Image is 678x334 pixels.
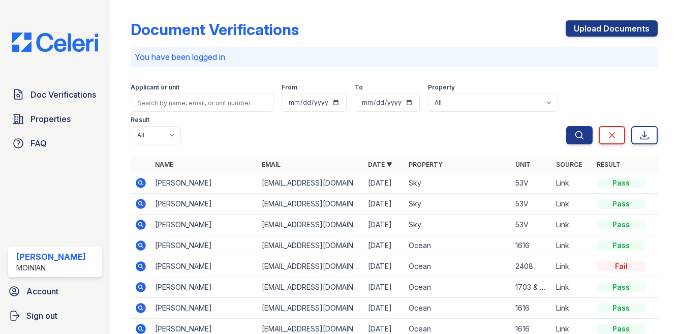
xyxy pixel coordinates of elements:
div: Pass [597,220,645,230]
td: [DATE] [364,173,405,194]
td: [EMAIL_ADDRESS][DOMAIN_NAME] [258,173,364,194]
a: Sign out [4,306,106,326]
span: Doc Verifications [30,88,96,101]
td: [EMAIL_ADDRESS][DOMAIN_NAME] [258,298,364,319]
a: Account [4,281,106,301]
div: Pass [597,240,645,251]
td: 1703 & 3001 [511,277,552,298]
a: FAQ [8,133,102,154]
div: Fail [597,261,645,271]
td: [PERSON_NAME] [151,173,258,194]
td: Ocean [405,298,511,319]
td: Sky [405,215,511,235]
p: You have been logged in [135,51,654,63]
td: 2408 [511,256,552,277]
td: 1616 [511,235,552,256]
a: Name [155,161,173,168]
td: Link [552,173,593,194]
td: [PERSON_NAME] [151,277,258,298]
td: 53V [511,173,552,194]
td: Sky [405,173,511,194]
img: CE_Logo_Blue-a8612792a0a2168367f1c8372b55b34899dd931a85d93a1a3d3e32e68fde9ad4.png [4,33,106,52]
td: Link [552,277,593,298]
a: Unit [515,161,531,168]
span: Sign out [26,310,57,322]
span: FAQ [30,137,47,149]
label: Result [131,116,149,124]
div: [PERSON_NAME] [16,251,86,263]
a: Source [556,161,582,168]
td: [EMAIL_ADDRESS][DOMAIN_NAME] [258,277,364,298]
label: To [355,83,363,92]
td: [PERSON_NAME] [151,215,258,235]
td: [DATE] [364,256,405,277]
td: [PERSON_NAME] [151,194,258,215]
a: Email [262,161,281,168]
td: Link [552,194,593,215]
div: Document Verifications [131,20,299,39]
a: Property [409,161,443,168]
div: Pass [597,199,645,209]
td: 53V [511,215,552,235]
td: [PERSON_NAME] [151,298,258,319]
a: Properties [8,109,102,129]
td: Link [552,298,593,319]
input: Search by name, email, or unit number [131,94,273,112]
a: Upload Documents [566,20,658,37]
td: Link [552,215,593,235]
div: Pass [597,282,645,292]
td: Ocean [405,256,511,277]
a: Date ▼ [368,161,392,168]
td: [DATE] [364,194,405,215]
td: [DATE] [364,215,405,235]
td: [DATE] [364,235,405,256]
td: Sky [405,194,511,215]
td: Ocean [405,277,511,298]
td: [EMAIL_ADDRESS][DOMAIN_NAME] [258,235,364,256]
td: Ocean [405,235,511,256]
td: [EMAIL_ADDRESS][DOMAIN_NAME] [258,215,364,235]
td: [PERSON_NAME] [151,235,258,256]
td: Link [552,256,593,277]
div: Moinian [16,263,86,273]
span: Properties [30,113,71,125]
td: [DATE] [364,277,405,298]
td: [EMAIL_ADDRESS][DOMAIN_NAME] [258,256,364,277]
label: From [282,83,297,92]
label: Applicant or unit [131,83,179,92]
a: Result [597,161,621,168]
a: Doc Verifications [8,84,102,105]
td: Link [552,235,593,256]
td: [EMAIL_ADDRESS][DOMAIN_NAME] [258,194,364,215]
div: Pass [597,178,645,188]
label: Property [428,83,455,92]
td: 53V [511,194,552,215]
td: [PERSON_NAME] [151,256,258,277]
div: Pass [597,324,645,334]
span: Account [26,285,58,297]
div: Pass [597,303,645,313]
td: [DATE] [364,298,405,319]
td: 1616 [511,298,552,319]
